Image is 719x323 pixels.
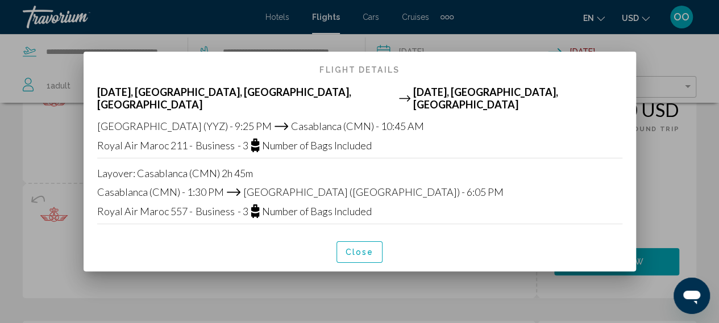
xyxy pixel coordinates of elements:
span: Number of Bags Included [262,139,372,152]
h2: Flight Details [97,65,622,74]
span: Close [346,248,374,257]
span: Number of Bags Included [262,205,372,217]
span: [GEOGRAPHIC_DATA] ([GEOGRAPHIC_DATA]) - 6:05 PM [243,186,504,198]
button: Close [336,241,383,262]
div: Royal Air Maroc 211 - [97,139,622,152]
span: Casablanca (CMN) - 1:30 PM [97,186,224,198]
span: [DATE], [GEOGRAPHIC_DATA], [GEOGRAPHIC_DATA], [GEOGRAPHIC_DATA] [97,86,397,111]
span: Business [196,139,235,152]
span: Casablanca (CMN) - 10:45 AM [291,120,424,132]
span: - 3 [238,205,248,217]
span: - 3 [238,139,248,152]
div: Royal Air Maroc 557 - [97,204,622,218]
span: Layover [97,167,133,179]
div: : Casablanca (CMN) 2h 45m [97,167,622,179]
span: Business [196,205,235,217]
iframe: Button to launch messaging window [674,278,710,314]
span: [DATE], [GEOGRAPHIC_DATA], [GEOGRAPHIC_DATA] [413,86,622,111]
span: [GEOGRAPHIC_DATA] (YYZ) - 9:25 PM [97,120,272,132]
